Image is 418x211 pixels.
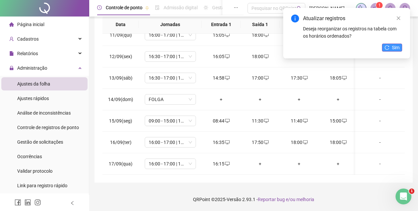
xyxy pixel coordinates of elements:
span: 16:30 - 17:00 | 17:30 - 23:30 [149,52,192,61]
div: 17:30 [285,74,313,82]
span: desktop [224,140,230,145]
span: search [297,6,302,11]
span: notification [373,5,379,11]
footer: QRPoint © 2025 - 2.93.1 - [89,188,418,211]
div: 16:35 [207,139,235,146]
span: Versão [227,197,241,202]
a: Close [395,15,402,22]
span: linkedin [24,199,31,206]
span: 13/09(sáb) [109,75,133,81]
span: 16:00 - 17:00 | 17:30 - 23:00 [149,159,192,169]
div: 17:00 [246,74,274,82]
span: 12/09(sex) [109,54,132,59]
span: desktop [224,33,230,37]
span: desktop [224,119,230,123]
span: Controle de ponto [106,5,142,10]
div: 15:00 [324,117,352,124]
span: desktop [263,76,269,80]
div: + [246,160,274,167]
span: desktop [263,33,269,37]
span: desktop [302,140,308,145]
span: clock-circle [97,5,102,10]
span: desktop [224,76,230,80]
div: + [246,96,274,103]
button: Sim [382,44,402,52]
div: + [324,160,352,167]
iframe: Intercom live chat [396,189,411,204]
span: 09:00 - 15:00 | 17:30 - 22:30 [149,116,192,126]
span: FOLGA [149,94,192,104]
span: 1 [409,189,414,194]
span: Página inicial [17,22,44,27]
span: Link para registro rápido [17,183,67,188]
div: + [285,160,313,167]
th: Entrada 1 [202,16,241,34]
div: + [285,96,313,103]
img: 88819 [400,3,410,13]
th: Jornadas [139,16,202,34]
span: pushpin [145,6,149,10]
span: Análise de inconsistências [17,110,71,116]
span: Validar protocolo [17,168,53,174]
span: 16:30 - 17:00 | 17:30 - 23:30 [149,73,192,83]
div: - [361,117,399,124]
span: bell [387,5,393,11]
div: 17:50 [246,139,274,146]
span: Gestão de férias [212,5,246,10]
div: + [324,96,352,103]
div: - [361,96,399,103]
span: [PERSON_NAME] - Vinho & [PERSON_NAME] [309,5,352,12]
span: desktop [224,161,230,166]
div: 18:00 [246,53,274,60]
span: Admissão digital [164,5,198,10]
span: sun [204,5,208,10]
span: desktop [224,54,230,59]
span: desktop [341,140,347,145]
th: Entrada 2 [280,16,319,34]
span: 16:00 - 17:00 | 17:30 - 23:00 [149,30,192,40]
div: - [361,139,399,146]
span: 14/09(dom) [108,97,133,102]
span: desktop [263,54,269,59]
span: 15/09(seg) [109,118,132,123]
div: 14:58 [207,74,235,82]
th: Saída 1 [241,16,280,34]
span: Reportar bug e/ou melhoria [258,197,314,202]
div: - [361,160,399,167]
div: 18:05 [324,74,352,82]
span: desktop [263,140,269,145]
span: Ajustes da folha [17,81,50,87]
div: Deseja reorganizar os registros na tabela com os horários ordenados? [303,25,402,40]
span: Sim [392,44,399,51]
div: 18:00 [285,139,313,146]
span: reload [385,45,389,50]
div: Atualizar registros [303,15,402,22]
span: Cadastros [17,36,39,42]
span: Relatórios [17,51,38,56]
div: 16:05 [207,53,235,60]
span: ellipsis [234,5,238,10]
span: 16/09(ter) [110,140,132,145]
sup: 1 [376,2,383,9]
span: 17/09(qua) [109,161,133,166]
span: user-add [9,37,14,41]
span: Gestão de solicitações [17,139,63,145]
span: Ajustes rápidos [17,96,49,101]
span: left [70,201,75,205]
span: desktop [263,119,269,123]
span: 16:00 - 17:00 | 17:30 - 23:30 [149,137,192,147]
span: lock [9,66,14,70]
span: home [9,22,14,27]
span: 1 [378,3,381,8]
div: 08:44 [207,117,235,124]
span: instagram [34,199,41,206]
span: close [396,16,401,20]
div: - [361,74,399,82]
div: 11:30 [246,117,274,124]
img: sparkle-icon.fc2bf0ac1784a2077858766a79e2daf3.svg [358,5,365,12]
th: Data [102,16,139,34]
span: Ocorrências [17,154,42,159]
span: desktop [302,119,308,123]
span: file [9,51,14,56]
span: Administração [17,65,47,71]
